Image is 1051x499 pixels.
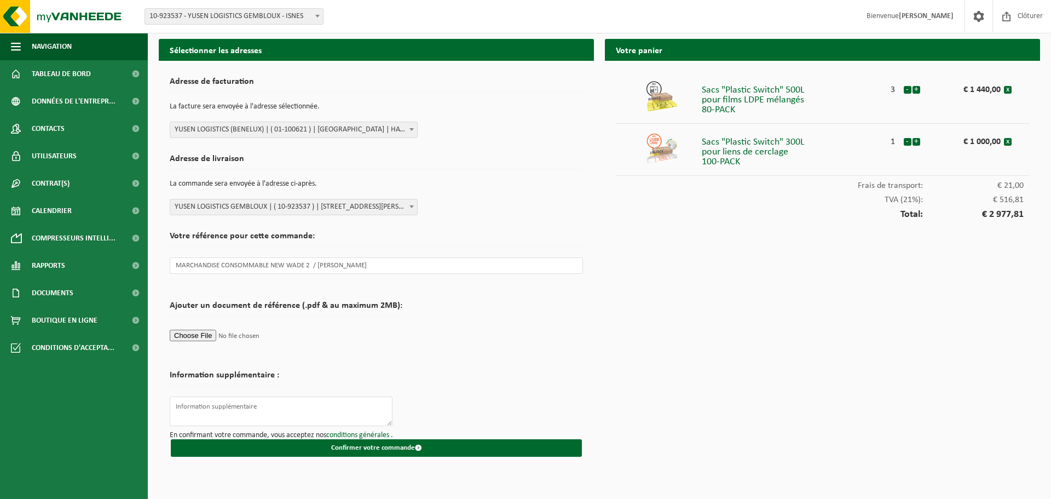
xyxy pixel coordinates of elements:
[923,210,1024,220] span: € 2 977,81
[32,142,77,170] span: Utilisateurs
[170,122,417,137] span: YUSEN LOGISTICS (BENELUX) | ( 01-100621 ) | KEETBERGLAAN | HAVEN 1089 2, 9120 MELSELE | 0502.518.792
[326,431,393,439] a: conditions générales .
[170,122,418,138] span: YUSEN LOGISTICS (BENELUX) | ( 01-100621 ) | KEETBERGLAAN | HAVEN 1089 2, 9120 MELSELE | 0502.518.792
[32,60,91,88] span: Tableau de bord
[5,475,183,499] iframe: chat widget
[32,115,65,142] span: Contacts
[943,80,1003,94] div: € 1 440,00
[170,257,583,274] input: Votre référence pour cette commande
[170,371,279,386] h2: Information supplémentaire :
[883,80,903,94] div: 3
[170,175,583,193] p: La commande sera envoyée à l'adresse ci-après.
[170,432,583,439] p: En confirmant votre commande, vous acceptez nos
[170,154,583,169] h2: Adresse de livraison
[904,138,911,146] button: -
[32,33,72,60] span: Navigation
[145,8,324,25] span: 10-923537 - YUSEN LOGISTICS GEMBLOUX - ISNES
[170,199,418,215] span: YUSEN LOGISTICS GEMBLOUX | ( 10-923537 ) | RUE CAMILLE HUBERT 24Z, 5032 ISNES
[702,132,883,167] div: Sacs "Plastic Switch" 300L pour liens de cerclage 100-PACK
[702,80,883,115] div: Sacs "Plastic Switch" 500L pour films LDPE mélangés 80-PACK
[904,86,911,94] button: -
[32,170,70,197] span: Contrat(s)
[883,132,903,146] div: 1
[171,439,582,457] button: Confirmer votre commande
[913,86,920,94] button: +
[923,196,1024,204] span: € 516,81
[32,225,116,252] span: Compresseurs intelli...
[32,279,73,307] span: Documents
[605,39,1040,60] h2: Votre panier
[170,301,402,316] h2: Ajouter un document de référence (.pdf & au maximum 2MB):
[32,88,116,115] span: Données de l'entrepr...
[913,138,920,146] button: +
[616,176,1029,190] div: Frais de transport:
[145,9,323,24] span: 10-923537 - YUSEN LOGISTICS GEMBLOUX - ISNES
[1004,86,1012,94] button: x
[32,334,114,362] span: Conditions d'accepta...
[170,77,583,92] h2: Adresse de facturation
[923,181,1024,190] span: € 21,00
[943,132,1003,146] div: € 1 000,00
[32,197,72,225] span: Calendrier
[899,12,954,20] strong: [PERSON_NAME]
[159,39,594,60] h2: Sélectionner les adresses
[170,97,583,116] p: La facture sera envoyée à l'adresse sélectionnée.
[645,80,678,113] img: 01-999968
[645,132,678,165] img: 01-999954
[616,204,1029,220] div: Total:
[32,252,65,279] span: Rapports
[616,190,1029,204] div: TVA (21%):
[32,307,97,334] span: Boutique en ligne
[1004,138,1012,146] button: x
[170,232,583,246] h2: Votre référence pour cette commande:
[170,199,417,215] span: YUSEN LOGISTICS GEMBLOUX | ( 10-923537 ) | RUE CAMILLE HUBERT 24Z, 5032 ISNES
